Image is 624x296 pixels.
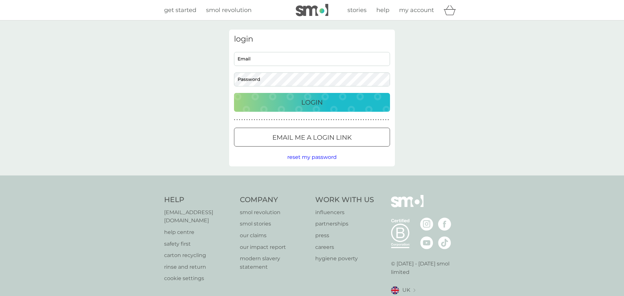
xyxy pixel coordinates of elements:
[291,118,292,122] p: ●
[306,118,307,122] p: ●
[286,118,287,122] p: ●
[343,118,344,122] p: ●
[350,118,352,122] p: ●
[438,218,451,231] img: visit the smol Facebook page
[333,118,334,122] p: ●
[266,118,267,122] p: ●
[315,243,374,251] a: careers
[370,118,371,122] p: ●
[365,118,367,122] p: ●
[237,118,238,122] p: ●
[261,118,263,122] p: ●
[391,286,399,294] img: UK flag
[353,118,354,122] p: ●
[269,118,270,122] p: ●
[376,6,389,14] span: help
[287,153,337,161] button: reset my password
[321,118,322,122] p: ●
[298,118,300,122] p: ●
[444,4,460,17] div: basket
[315,231,374,240] p: press
[308,118,310,122] p: ●
[251,118,253,122] p: ●
[318,118,319,122] p: ●
[164,195,233,205] h4: Help
[301,97,323,108] p: Login
[272,132,352,143] p: Email me a login link
[234,128,390,147] button: Email me a login link
[399,6,434,14] span: my account
[276,118,278,122] p: ●
[164,240,233,248] a: safety first
[164,228,233,237] a: help centre
[301,118,302,122] p: ●
[331,118,332,122] p: ●
[206,6,252,15] a: smol revolution
[347,6,367,14] span: stories
[246,118,248,122] p: ●
[388,118,389,122] p: ●
[249,118,250,122] p: ●
[328,118,330,122] p: ●
[338,118,339,122] p: ●
[239,118,240,122] p: ●
[281,118,282,122] p: ●
[315,220,374,228] a: partnerships
[296,4,328,16] img: smol
[279,118,280,122] p: ●
[259,118,260,122] p: ●
[345,118,347,122] p: ●
[164,208,233,225] a: [EMAIL_ADDRESS][DOMAIN_NAME]
[316,118,317,122] p: ●
[164,263,233,271] a: rinse and return
[391,260,460,276] p: © [DATE] - [DATE] smol limited
[304,118,305,122] p: ●
[256,118,258,122] p: ●
[315,254,374,263] a: hygiene poverty
[240,254,309,271] p: modern slavery statement
[315,208,374,217] a: influencers
[399,6,434,15] a: my account
[363,118,364,122] p: ●
[383,118,384,122] p: ●
[234,34,390,44] h3: login
[368,118,369,122] p: ●
[296,118,297,122] p: ●
[347,6,367,15] a: stories
[420,218,433,231] img: visit the smol Instagram page
[244,118,245,122] p: ●
[240,243,309,251] a: our impact report
[438,236,451,249] img: visit the smol Tiktok page
[311,118,312,122] p: ●
[380,118,382,122] p: ●
[164,251,233,260] a: carton recycling
[358,118,359,122] p: ●
[284,118,285,122] p: ●
[206,6,252,14] span: smol revolution
[385,118,386,122] p: ●
[336,118,337,122] p: ●
[360,118,362,122] p: ●
[164,6,196,15] a: get started
[254,118,255,122] p: ●
[391,195,423,217] img: smol
[164,6,196,14] span: get started
[240,220,309,228] p: smol stories
[240,231,309,240] a: our claims
[341,118,342,122] p: ●
[293,118,295,122] p: ●
[420,236,433,249] img: visit the smol Youtube page
[234,118,235,122] p: ●
[356,118,357,122] p: ●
